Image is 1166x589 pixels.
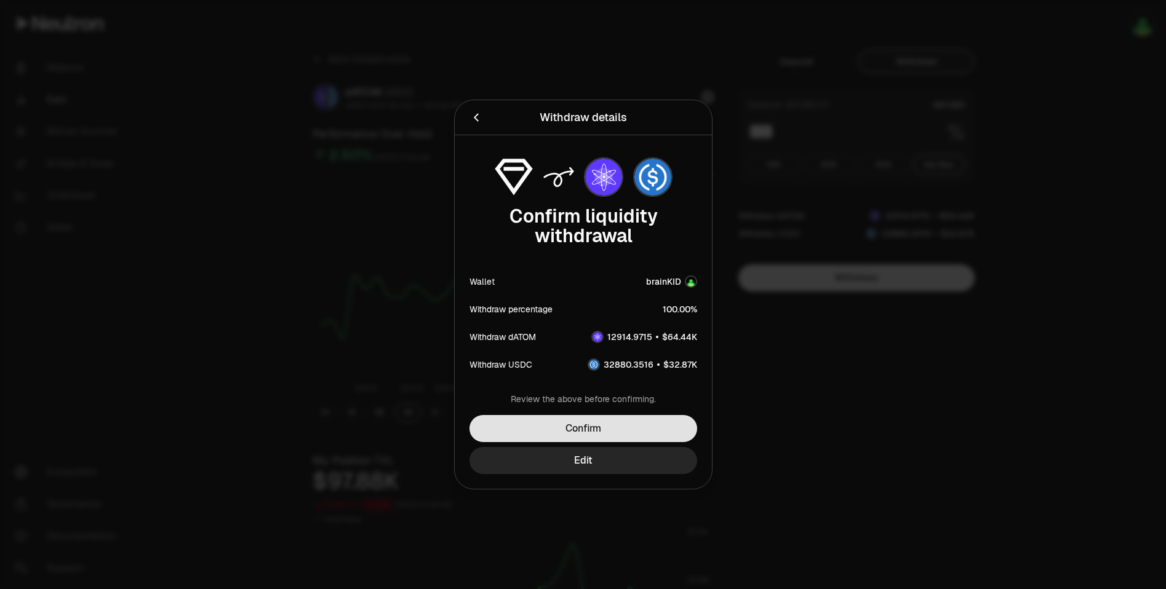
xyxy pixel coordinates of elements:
div: Review the above before confirming. [469,393,697,405]
img: USDC Logo [634,159,671,196]
div: Confirm liquidity withdrawal [469,207,697,246]
div: Withdraw USDC [469,358,532,371]
div: Withdraw dATOM [469,331,536,343]
img: USDC Logo [589,360,599,370]
button: brainKIDAccount Image [646,275,697,288]
img: dATOM Logo [585,159,622,196]
button: Edit [469,447,697,474]
img: dATOM Logo [593,332,602,342]
div: brainKID [646,275,681,288]
div: Withdraw details [540,109,627,126]
img: Account Image [686,277,696,287]
button: Confirm [469,415,697,442]
div: Withdraw percentage [469,303,553,315]
div: Wallet [469,275,495,288]
button: Back [469,109,483,126]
